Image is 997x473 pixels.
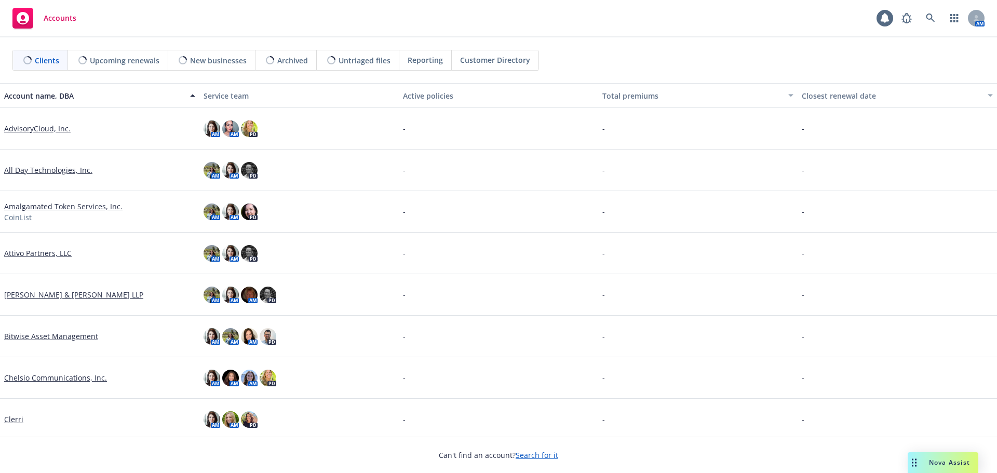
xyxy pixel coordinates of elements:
span: - [403,372,406,383]
span: Customer Directory [460,55,530,65]
span: - [602,248,605,259]
span: - [602,289,605,300]
img: photo [260,370,276,386]
img: photo [260,287,276,303]
img: photo [204,328,220,345]
div: Account name, DBA [4,90,184,101]
a: AdvisoryCloud, Inc. [4,123,71,134]
span: - [403,414,406,425]
img: photo [204,162,220,179]
a: Clerri [4,414,23,425]
span: - [802,165,804,175]
span: - [403,331,406,342]
img: photo [222,245,239,262]
div: Total premiums [602,90,782,101]
span: - [802,206,804,217]
span: Nova Assist [929,458,970,467]
a: Amalgamated Token Services, Inc. [4,201,123,212]
a: Search [920,8,941,29]
a: [PERSON_NAME] & [PERSON_NAME] LLP [4,289,143,300]
button: Active policies [399,83,598,108]
img: photo [222,370,239,386]
img: photo [241,162,258,179]
img: photo [241,204,258,220]
img: photo [204,287,220,303]
span: Archived [277,55,308,66]
span: - [802,248,804,259]
span: - [403,165,406,175]
img: photo [241,245,258,262]
img: photo [222,204,239,220]
img: photo [204,370,220,386]
img: photo [204,120,220,137]
img: photo [241,287,258,303]
img: photo [204,245,220,262]
span: Clients [35,55,59,66]
span: Can't find an account? [439,450,558,461]
span: - [403,289,406,300]
span: - [602,123,605,134]
a: Attivo Partners, LLC [4,248,72,259]
span: - [602,372,605,383]
img: photo [260,328,276,345]
a: Bitwise Asset Management [4,331,98,342]
div: Closest renewal date [802,90,981,101]
span: Upcoming renewals [90,55,159,66]
button: Total premiums [598,83,798,108]
img: photo [241,411,258,428]
button: Service team [199,83,399,108]
span: New businesses [190,55,247,66]
a: All Day Technologies, Inc. [4,165,92,175]
img: photo [204,411,220,428]
a: Switch app [944,8,965,29]
span: - [403,123,406,134]
span: - [802,289,804,300]
img: photo [222,120,239,137]
a: Chelsio Communications, Inc. [4,372,107,383]
span: Untriaged files [339,55,390,66]
button: Nova Assist [908,452,978,473]
img: photo [222,162,239,179]
img: photo [241,370,258,386]
div: Active policies [403,90,594,101]
div: Service team [204,90,395,101]
img: photo [222,287,239,303]
span: - [602,165,605,175]
img: photo [241,120,258,137]
span: - [802,372,804,383]
img: photo [222,328,239,345]
span: Reporting [408,55,443,65]
a: Search for it [516,450,558,460]
a: Report a Bug [896,8,917,29]
span: - [602,414,605,425]
button: Closest renewal date [798,83,997,108]
span: Accounts [44,14,76,22]
a: Accounts [8,4,80,33]
img: photo [241,328,258,345]
span: - [602,331,605,342]
span: CoinList [4,212,32,223]
span: - [602,206,605,217]
img: photo [204,204,220,220]
span: - [802,331,804,342]
span: - [403,248,406,259]
span: - [802,123,804,134]
span: - [802,414,804,425]
div: Drag to move [908,452,921,473]
span: - [403,206,406,217]
img: photo [222,411,239,428]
